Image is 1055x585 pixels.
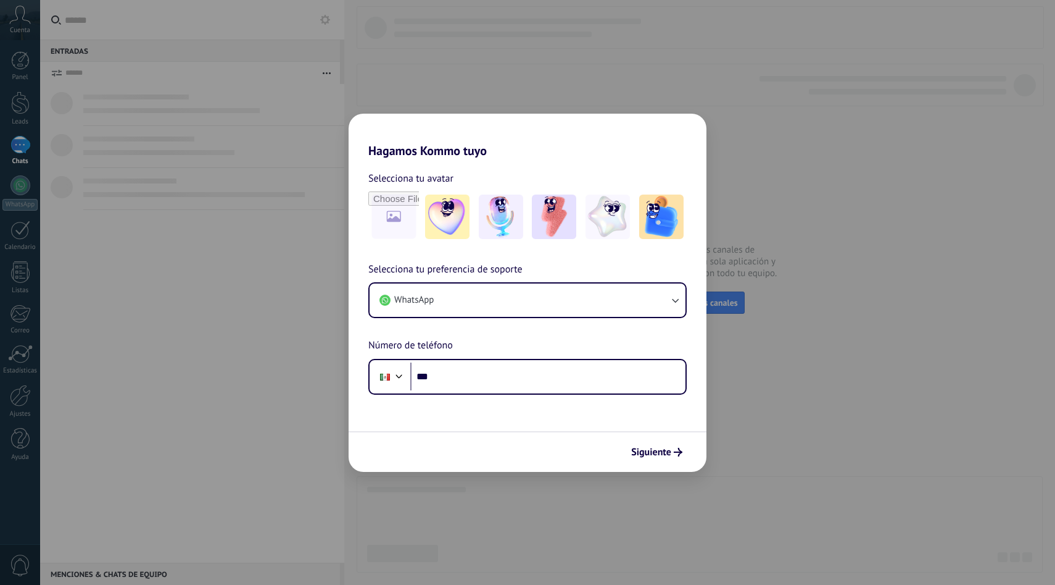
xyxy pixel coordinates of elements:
button: Siguiente [626,442,688,463]
span: Número de teléfono [368,338,453,354]
img: -4.jpeg [585,195,630,239]
span: WhatsApp [394,294,434,306]
div: Mexico: + 52 [373,364,397,390]
img: -5.jpeg [639,195,684,239]
img: -1.jpeg [425,195,470,239]
img: -2.jpeg [479,195,523,239]
h2: Hagamos Kommo tuyo [349,114,706,158]
img: -3.jpeg [532,195,576,239]
span: Selecciona tu avatar [368,170,453,187]
span: Siguiente [631,448,671,457]
button: WhatsApp [370,284,685,317]
span: Selecciona tu preferencia de soporte [368,262,523,278]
